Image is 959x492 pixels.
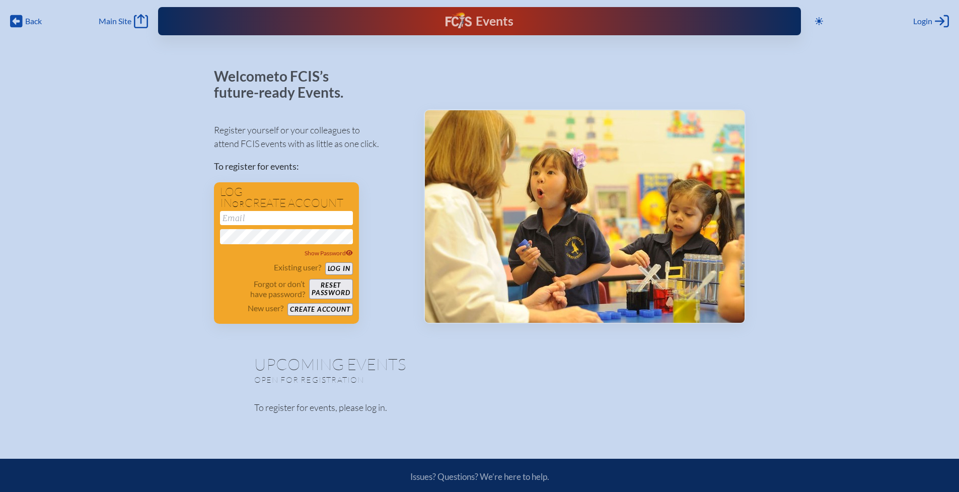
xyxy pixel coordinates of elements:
p: Open for registration [254,375,520,385]
button: Resetpassword [309,279,352,299]
input: Email [220,211,353,225]
span: Login [913,16,932,26]
a: Main Site [99,14,148,28]
h1: Upcoming Events [254,356,705,372]
button: Log in [325,262,353,275]
h1: Log in create account [220,186,353,209]
span: Back [25,16,42,26]
span: Show Password [305,249,353,257]
p: To register for events, please log in. [254,401,705,414]
p: Existing user? [274,262,321,272]
p: Issues? Questions? We’re here to help. [303,471,657,482]
button: Create account [287,303,352,316]
p: To register for events: [214,160,408,173]
p: New user? [248,303,283,313]
span: Main Site [99,16,131,26]
p: Welcome to FCIS’s future-ready Events. [214,68,355,100]
p: Register yourself or your colleagues to attend FCIS events with as little as one click. [214,123,408,151]
div: FCIS Events — Future ready [335,12,624,30]
span: or [232,199,245,209]
p: Forgot or don’t have password? [220,279,306,299]
img: Events [425,110,745,323]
